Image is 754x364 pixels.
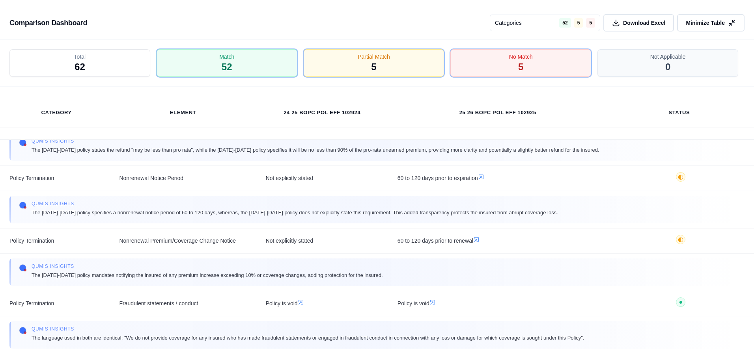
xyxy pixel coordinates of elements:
[119,299,246,308] span: Fraudulent statements / conduct
[676,297,685,310] button: ●
[32,334,584,342] span: The language used in both are identical: "We do not provide coverage for any insured who has made...
[665,61,670,73] span: 0
[266,174,379,183] span: Not explicitly stated
[518,61,523,73] span: 5
[398,174,598,183] span: 60 to 120 days prior to expiration
[32,263,383,269] span: Qumis INSIGHTS
[676,235,685,247] button: ◐
[398,299,598,308] span: Policy is void
[450,104,546,121] th: 25 26 BOPC POL EFF 102925
[32,138,599,144] span: Qumis INSIGHTS
[119,236,246,245] span: Nonrenewal Premium/Coverage Change Notice
[678,174,683,180] span: ◐
[32,326,584,332] span: Qumis INSIGHTS
[266,236,379,245] span: Not explicitly stated
[266,299,379,308] span: Policy is void
[676,172,685,184] button: ◐
[32,146,599,154] span: The [DATE]-[DATE] policy states the refund "may be less than pro rata", while the [DATE]-[DATE] p...
[659,104,699,121] th: Status
[358,53,390,61] span: Partial Match
[119,174,246,183] span: Nonrenewal Notice Period
[679,299,683,305] span: ●
[32,208,558,217] span: The [DATE]-[DATE] policy specifies a nonrenewal notice period of 60 to 120 days, whereas, the [DA...
[32,201,558,207] span: Qumis INSIGHTS
[398,236,598,245] span: 60 to 120 days prior to renewal
[32,271,383,279] span: The [DATE]-[DATE] policy mandates notifying the insured of any premium increase exceeding 10% or ...
[219,53,234,61] span: Match
[509,53,533,61] span: No Match
[650,53,686,61] span: Not Applicable
[161,104,206,121] th: Element
[371,61,376,73] span: 5
[678,236,683,243] span: ◐
[274,104,370,121] th: 24 25 BOPC POL EFF 102924
[222,61,232,73] span: 52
